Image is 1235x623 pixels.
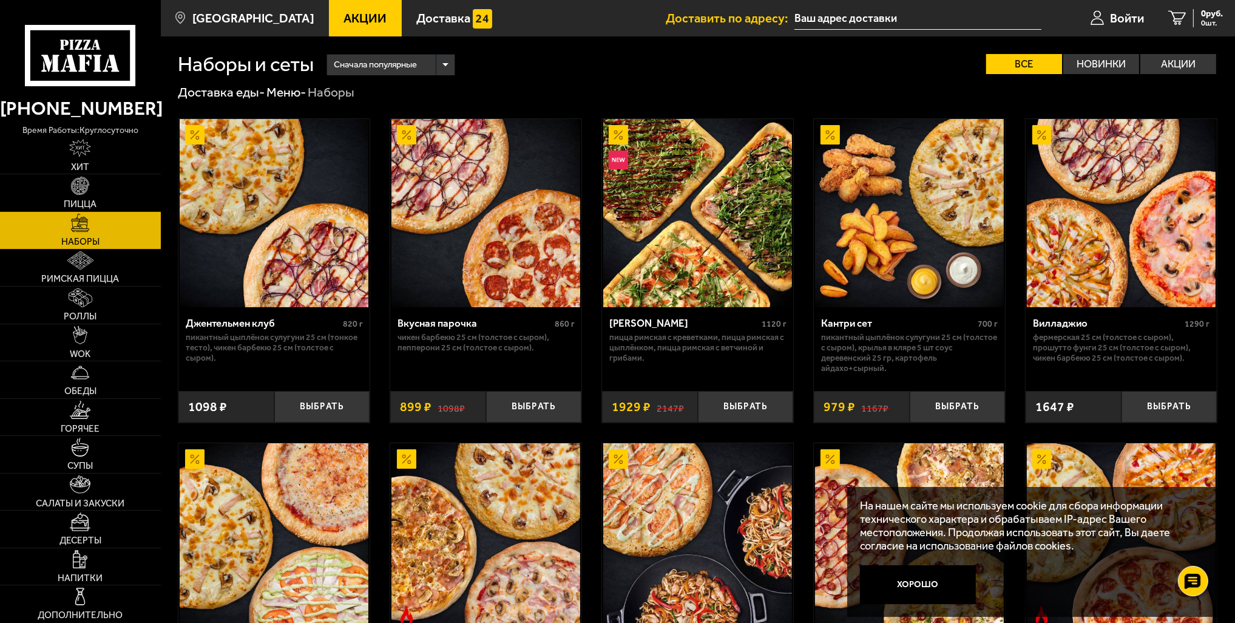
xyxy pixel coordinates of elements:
[67,461,93,471] span: Супы
[61,237,100,247] span: Наборы
[986,54,1062,74] label: Все
[398,332,575,353] p: Чикен Барбекю 25 см (толстое с сыром), Пепперони 25 см (толстое с сыром).
[1033,317,1182,329] div: Вилладжио
[821,449,840,469] img: Акционный
[1201,19,1223,27] span: 0 шт.
[192,12,314,24] span: [GEOGRAPHIC_DATA]
[64,200,96,209] span: Пицца
[178,54,314,75] h1: Наборы и сеты
[266,84,306,100] a: Меню-
[185,125,205,145] img: Акционный
[862,400,889,413] s: 1167 ₽
[1035,400,1074,413] span: 1647 ₽
[64,387,96,396] span: Обеды
[555,319,575,329] span: 860 г
[1110,12,1144,24] span: Войти
[609,332,787,363] p: Пицца Римская с креветками, Пицца Римская с цыплёнком, Пицца Римская с ветчиной и грибами.
[71,163,89,172] span: Хит
[61,424,100,434] span: Горячее
[1201,9,1223,18] span: 0 руб.
[391,119,580,308] img: Вкусная парочка
[58,574,103,583] span: Напитки
[308,84,355,101] div: Наборы
[1033,332,1210,363] p: Фермерская 25 см (толстое с сыром), Прошутто Фунги 25 см (толстое с сыром), Чикен Барбекю 25 см (...
[178,119,370,308] a: АкционныйДжентельмен клуб
[390,119,581,308] a: АкционныйВкусная парочка
[815,119,1004,308] img: Кантри сет
[397,125,416,145] img: Акционный
[910,391,1006,423] button: Выбрать
[41,274,119,284] span: Римская пицца
[978,319,998,329] span: 700 г
[603,119,792,308] img: Мама Миа
[36,499,124,508] span: Салаты и закуски
[38,611,123,620] span: Дополнительно
[814,119,1005,308] a: АкционныйКантри сет
[821,317,975,329] div: Кантри сет
[612,400,651,413] span: 1929 ₽
[1122,391,1217,423] button: Выбрать
[821,332,998,373] p: Пикантный цыплёнок сулугуни 25 см (толстое с сыром), крылья в кляре 5 шт соус деревенский 25 гр, ...
[397,449,416,469] img: Акционный
[860,500,1197,553] p: На нашем сайте мы используем cookie для сбора информации технического характера и обрабатываем IP...
[609,151,628,170] img: Новинка
[180,119,368,308] img: Джентельмен клуб
[609,317,759,329] div: [PERSON_NAME]
[398,317,552,329] div: Вкусная парочка
[1027,119,1216,308] img: Вилладжио
[1063,54,1139,74] label: Новинки
[609,125,628,145] img: Акционный
[334,52,417,77] span: Сначала популярные
[1140,54,1216,74] label: Акции
[486,391,582,423] button: Выбрать
[274,391,370,423] button: Выбрать
[186,332,363,363] p: Пикантный цыплёнок сулугуни 25 см (тонкое тесто), Чикен Барбекю 25 см (толстое с сыром).
[1026,119,1217,308] a: АкционныйВилладжио
[666,12,794,24] span: Доставить по адресу:
[762,319,787,329] span: 1120 г
[1032,449,1052,469] img: Акционный
[1032,125,1052,145] img: Акционный
[657,400,685,413] s: 2147 ₽
[438,400,465,413] s: 1098 ₽
[70,350,90,359] span: WOK
[609,449,628,469] img: Акционный
[416,12,470,24] span: Доставка
[824,400,855,413] span: 979 ₽
[860,565,976,604] button: Хорошо
[343,12,387,24] span: Акции
[343,319,363,329] span: 820 г
[64,312,96,321] span: Роллы
[794,7,1041,30] input: Ваш адрес доставки
[186,317,340,329] div: Джентельмен клуб
[473,9,492,29] img: 15daf4d41897b9f0e9f617042186c801.svg
[188,400,227,413] span: 1098 ₽
[59,536,101,545] span: Десерты
[602,119,793,308] a: АкционныйНовинкаМама Миа
[400,400,431,413] span: 899 ₽
[698,391,794,423] button: Выбрать
[178,84,265,100] a: Доставка еды-
[821,125,840,145] img: Акционный
[1185,319,1210,329] span: 1290 г
[185,449,205,469] img: Акционный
